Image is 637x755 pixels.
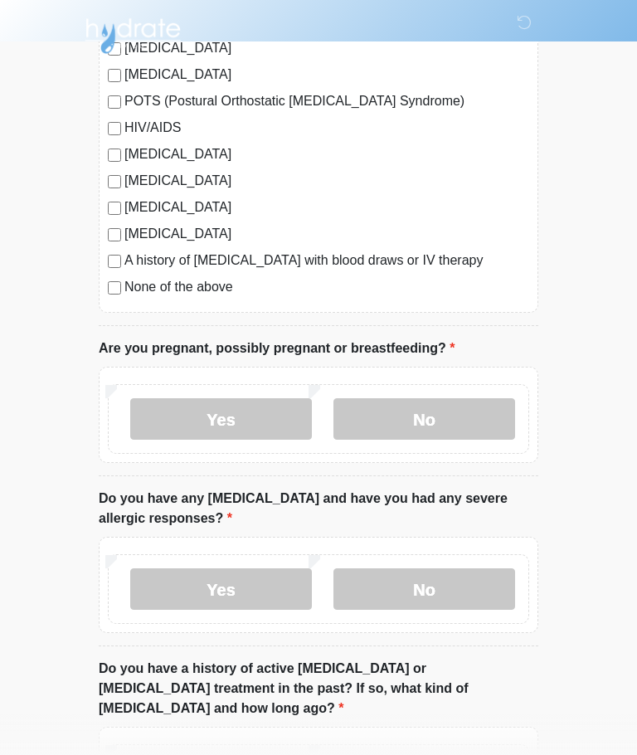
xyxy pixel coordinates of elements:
[108,175,121,188] input: [MEDICAL_DATA]
[99,489,538,528] label: Do you have any [MEDICAL_DATA] and have you had any severe allergic responses?
[108,149,121,162] input: [MEDICAL_DATA]
[99,339,455,358] label: Are you pregnant, possibly pregnant or breastfeeding?
[124,118,529,138] label: HIV/AIDS
[108,122,121,135] input: HIV/AIDS
[124,144,529,164] label: [MEDICAL_DATA]
[124,197,529,217] label: [MEDICAL_DATA]
[108,202,121,215] input: [MEDICAL_DATA]
[124,91,529,111] label: POTS (Postural Orthostatic [MEDICAL_DATA] Syndrome)
[82,12,183,55] img: Hydrate IV Bar - Arcadia Logo
[99,659,538,718] label: Do you have a history of active [MEDICAL_DATA] or [MEDICAL_DATA] treatment in the past? If so, wh...
[333,398,515,440] label: No
[108,69,121,82] input: [MEDICAL_DATA]
[108,228,121,241] input: [MEDICAL_DATA]
[124,65,529,85] label: [MEDICAL_DATA]
[108,281,121,295] input: None of the above
[124,251,529,270] label: A history of [MEDICAL_DATA] with blood draws or IV therapy
[108,95,121,109] input: POTS (Postural Orthostatic [MEDICAL_DATA] Syndrome)
[124,171,529,191] label: [MEDICAL_DATA]
[124,224,529,244] label: [MEDICAL_DATA]
[124,277,529,297] label: None of the above
[108,255,121,268] input: A history of [MEDICAL_DATA] with blood draws or IV therapy
[130,398,312,440] label: Yes
[333,568,515,610] label: No
[130,568,312,610] label: Yes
